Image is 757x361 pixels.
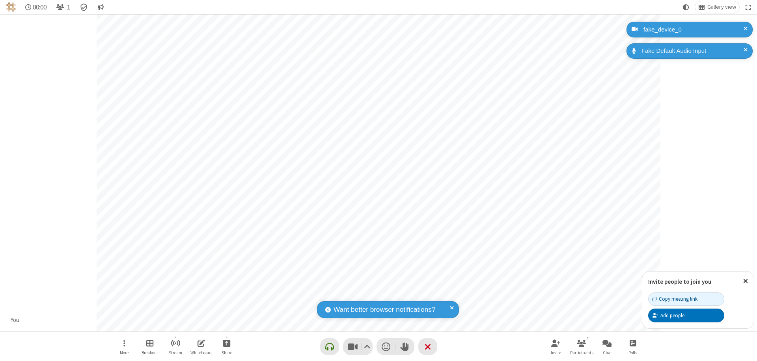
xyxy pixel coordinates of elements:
[585,335,591,342] div: 1
[94,1,107,13] button: Conversation
[639,47,747,56] div: Fake Default Audio Input
[707,4,736,10] span: Gallery view
[621,335,645,358] button: Open poll
[551,350,561,355] span: Invite
[418,338,437,355] button: End or leave meeting
[67,4,70,11] span: 1
[362,338,372,355] button: Video setting
[648,309,724,322] button: Add people
[120,350,129,355] span: More
[164,335,187,358] button: Start streaming
[138,335,162,358] button: Manage Breakout Rooms
[377,338,395,355] button: Send a reaction
[603,350,612,355] span: Chat
[570,335,593,358] button: Open participant list
[169,350,182,355] span: Stream
[343,338,373,355] button: Stop video (⌘+Shift+V)
[22,1,50,13] div: Timer
[737,272,754,291] button: Close popover
[8,316,22,325] div: You
[695,1,739,13] button: Change layout
[6,2,16,12] img: QA Selenium DO NOT DELETE OR CHANGE
[222,350,232,355] span: Share
[570,350,593,355] span: Participants
[742,1,754,13] button: Fullscreen
[641,25,747,34] div: fake_device_0
[648,278,711,285] label: Invite people to join you
[190,350,212,355] span: Whiteboard
[112,335,136,358] button: Open menu
[544,335,568,358] button: Invite participants (⌘+Shift+I)
[395,338,414,355] button: Raise hand
[76,1,91,13] div: Meeting details Encryption enabled
[595,335,619,358] button: Open chat
[189,335,213,358] button: Open shared whiteboard
[334,305,435,315] span: Want better browser notifications?
[53,1,73,13] button: Open participant list
[33,4,47,11] span: 00:00
[142,350,158,355] span: Breakout
[320,338,339,355] button: Connect your audio
[215,335,239,358] button: Start sharing
[653,295,697,303] div: Copy meeting link
[680,1,692,13] button: Using system theme
[628,350,637,355] span: Polls
[648,292,724,306] button: Copy meeting link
